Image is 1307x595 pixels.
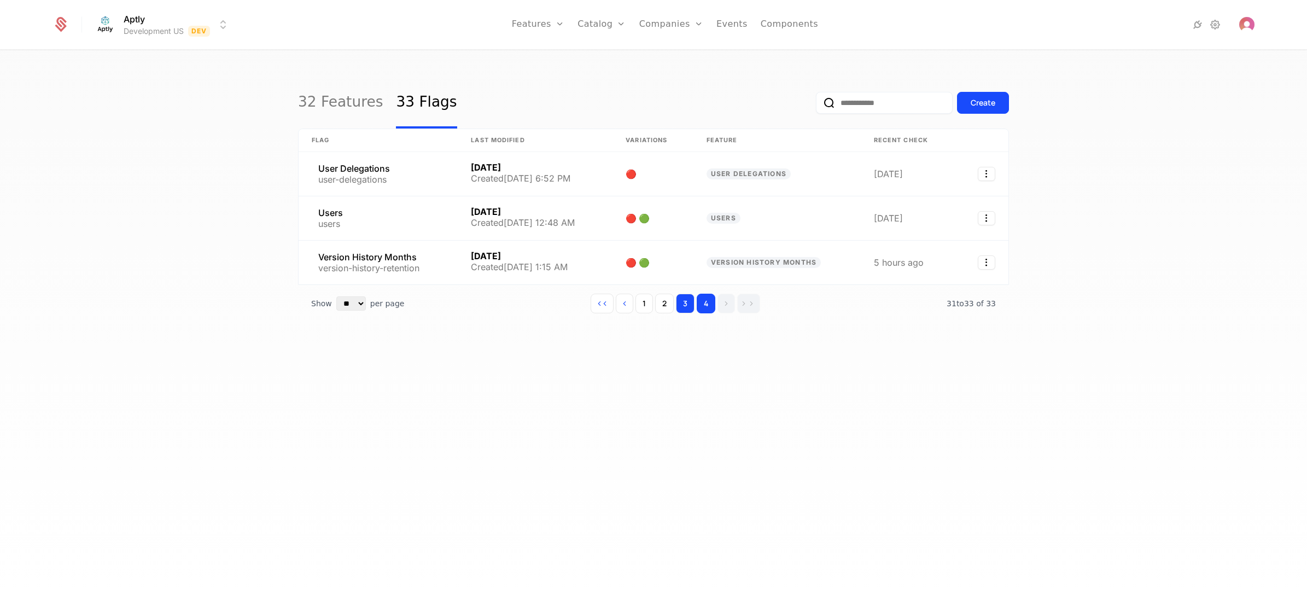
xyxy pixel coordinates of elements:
th: Recent check [861,129,956,152]
th: Last Modified [458,129,612,152]
th: Feature [693,129,861,152]
button: Go to last page [737,294,760,313]
button: Go to page 1 [635,294,653,313]
button: Go to page 2 [655,294,674,313]
img: 's logo [1239,17,1255,32]
button: Go to previous page [616,294,633,313]
span: 31 to 33 of [947,299,986,308]
div: Table pagination [298,285,1009,322]
button: Select action [978,255,995,270]
a: Settings [1209,18,1222,31]
th: Flag [299,129,458,152]
div: Create [971,97,995,108]
button: Open user button [1239,17,1255,32]
button: Go to page 4 [697,294,715,313]
span: Dev [188,26,211,37]
button: Go to first page [591,294,614,313]
span: Aptly [124,13,145,26]
a: 32 Features [298,77,383,129]
div: Development US [124,26,184,37]
th: Variations [612,129,693,152]
div: Page navigation [591,294,760,313]
span: Show [311,298,332,309]
button: Go to next page [717,294,735,313]
button: Select action [978,167,995,181]
button: Go to page 3 [676,294,695,313]
a: 33 Flags [396,77,457,129]
span: 33 [947,299,996,308]
button: Select action [978,211,995,225]
span: per page [370,298,405,309]
a: Integrations [1191,18,1204,31]
button: Create [957,92,1009,114]
button: Select environment [95,13,230,37]
select: Select page size [336,296,366,311]
img: Aptly [92,11,118,38]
